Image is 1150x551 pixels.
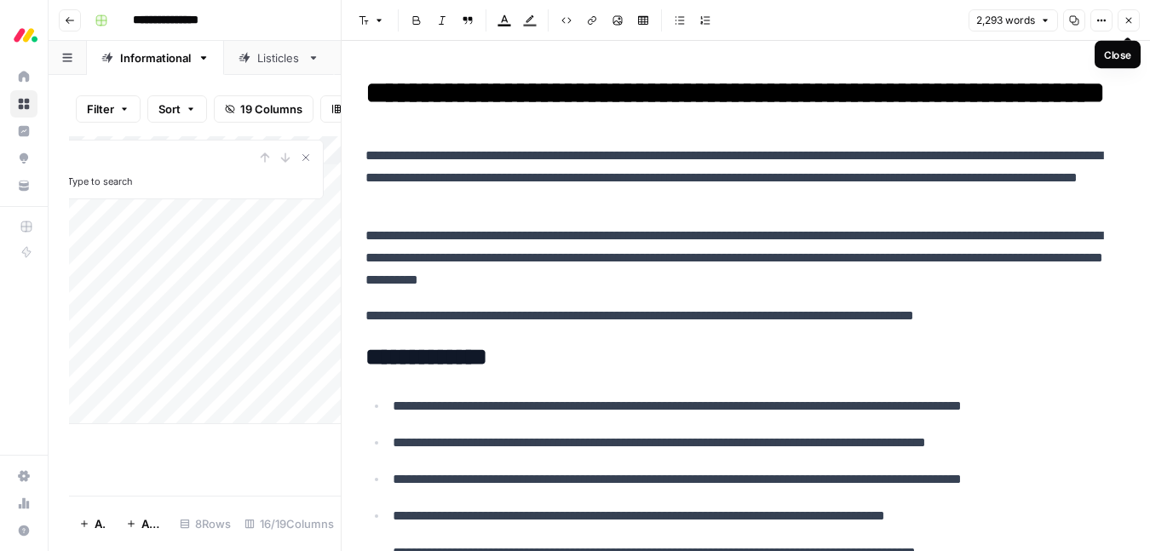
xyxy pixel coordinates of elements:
[10,490,37,517] a: Usage
[10,172,37,199] a: Your Data
[116,510,173,537] button: Add 10 Rows
[10,90,37,118] a: Browse
[240,100,302,118] span: 19 Columns
[76,95,141,123] button: Filter
[296,147,316,168] button: Close Search
[224,41,334,75] a: Listicles
[10,145,37,172] a: Opportunities
[10,63,37,90] a: Home
[87,41,224,75] a: Informational
[257,49,301,66] div: Listicles
[10,462,37,490] a: Settings
[10,14,37,56] button: Workspace: Monday.com
[120,49,191,66] div: Informational
[969,9,1058,32] button: 2,293 words
[147,95,207,123] button: Sort
[976,13,1035,28] span: 2,293 words
[87,100,114,118] span: Filter
[141,515,163,532] span: Add 10 Rows
[10,20,41,50] img: Monday.com Logo
[173,510,238,537] div: 8 Rows
[67,175,133,187] label: Type to search
[158,100,181,118] span: Sort
[95,515,106,532] span: Add Row
[69,510,116,537] button: Add Row
[238,510,341,537] div: 16/19 Columns
[214,95,313,123] button: 19 Columns
[10,517,37,544] button: Help + Support
[10,118,37,145] a: Insights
